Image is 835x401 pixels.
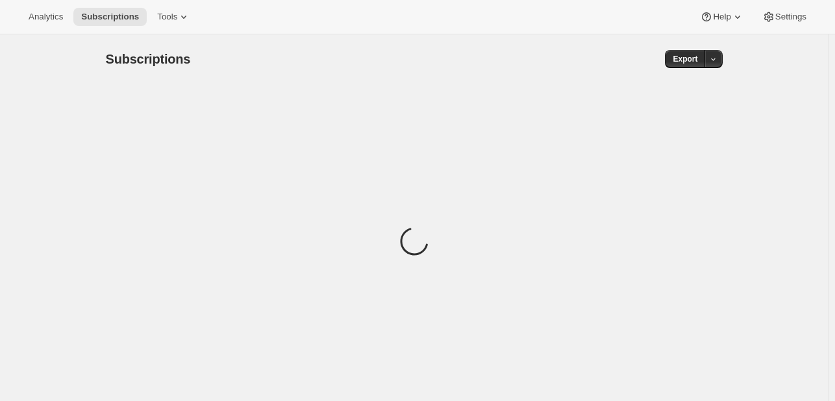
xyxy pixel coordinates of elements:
[157,12,177,22] span: Tools
[21,8,71,26] button: Analytics
[106,52,191,66] span: Subscriptions
[775,12,806,22] span: Settings
[73,8,147,26] button: Subscriptions
[754,8,814,26] button: Settings
[665,50,705,68] button: Export
[149,8,198,26] button: Tools
[673,54,697,64] span: Export
[692,8,751,26] button: Help
[81,12,139,22] span: Subscriptions
[713,12,730,22] span: Help
[29,12,63,22] span: Analytics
